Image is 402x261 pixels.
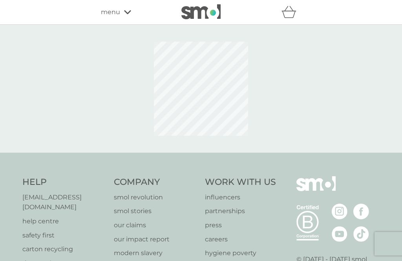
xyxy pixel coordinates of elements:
[205,220,276,230] a: press
[22,244,106,254] a: carton recycling
[332,226,347,242] img: visit the smol Youtube page
[114,206,197,216] a: smol stories
[332,204,347,219] img: visit the smol Instagram page
[101,7,120,17] span: menu
[114,176,197,188] h4: Company
[281,4,301,20] div: basket
[114,220,197,230] a: our claims
[181,4,221,19] img: smol
[114,192,197,203] a: smol revolution
[205,176,276,188] h4: Work With Us
[205,192,276,203] a: influencers
[22,230,106,241] a: safety first
[22,176,106,188] h4: Help
[296,176,336,203] img: smol
[22,192,106,212] a: [EMAIL_ADDRESS][DOMAIN_NAME]
[353,226,369,242] img: visit the smol Tiktok page
[114,234,197,245] a: our impact report
[22,216,106,226] a: help centre
[205,206,276,216] a: partnerships
[205,248,276,258] a: hygiene poverty
[353,204,369,219] img: visit the smol Facebook page
[205,234,276,245] a: careers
